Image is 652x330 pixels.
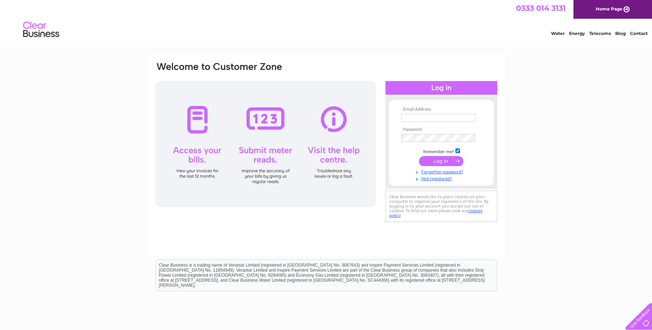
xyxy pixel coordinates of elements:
[419,156,463,166] input: Submit
[551,31,565,36] a: Water
[589,31,611,36] a: Telecoms
[516,4,566,13] a: 0333 014 3131
[399,147,483,155] td: Remember me?
[630,31,648,36] a: Contact
[385,191,497,222] div: Clear Business would like to place cookies on your computer to improve your experience of the sit...
[401,168,483,175] a: Forgotten password?
[399,107,483,112] th: Email Address:
[23,19,60,41] img: logo.png
[399,127,483,132] th: Password:
[401,175,483,182] a: Not registered?
[569,31,585,36] a: Energy
[615,31,626,36] a: Blog
[389,208,482,218] a: cookies policy
[156,4,497,35] div: Clear Business is a trading name of Verastar Limited (registered in [GEOGRAPHIC_DATA] No. 3667643...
